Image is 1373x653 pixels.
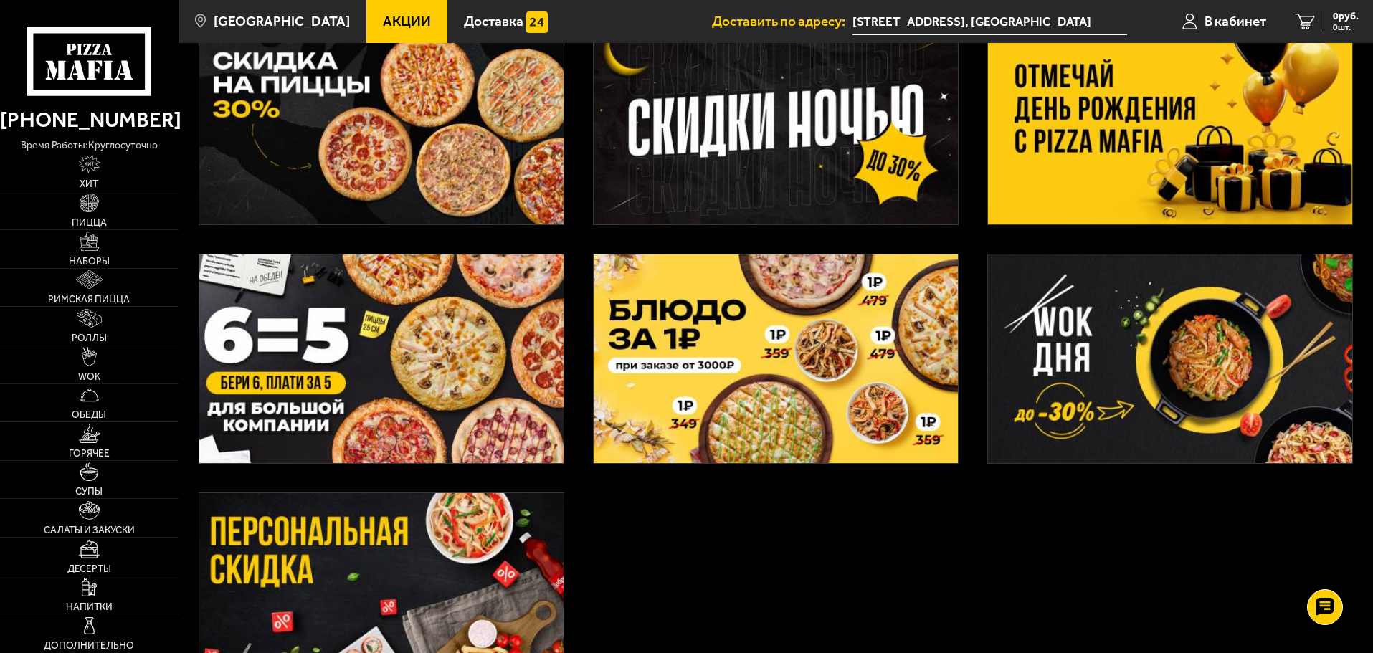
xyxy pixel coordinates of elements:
span: Обеды [72,410,106,420]
span: Римская пицца [48,295,130,305]
span: Наборы [69,257,110,267]
span: Десерты [67,564,111,574]
input: Ваш адрес доставки [852,9,1127,35]
img: 15daf4d41897b9f0e9f617042186c801.svg [526,11,548,33]
span: Доставить по адресу: [712,14,852,28]
span: Супы [75,487,103,497]
span: Салаты и закуски [44,525,135,535]
span: Хит [80,179,98,189]
span: Доставка [464,14,523,28]
span: 0 руб. [1333,11,1359,22]
span: Горячее [69,449,110,459]
span: Акции [383,14,431,28]
span: Напитки [66,602,113,612]
span: Роллы [72,333,107,343]
span: WOK [78,372,100,382]
span: Дополнительно [44,641,134,651]
span: 0 шт. [1333,23,1359,32]
span: Пицца [72,218,107,228]
span: [GEOGRAPHIC_DATA] [214,14,350,28]
span: В кабинет [1205,14,1266,28]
